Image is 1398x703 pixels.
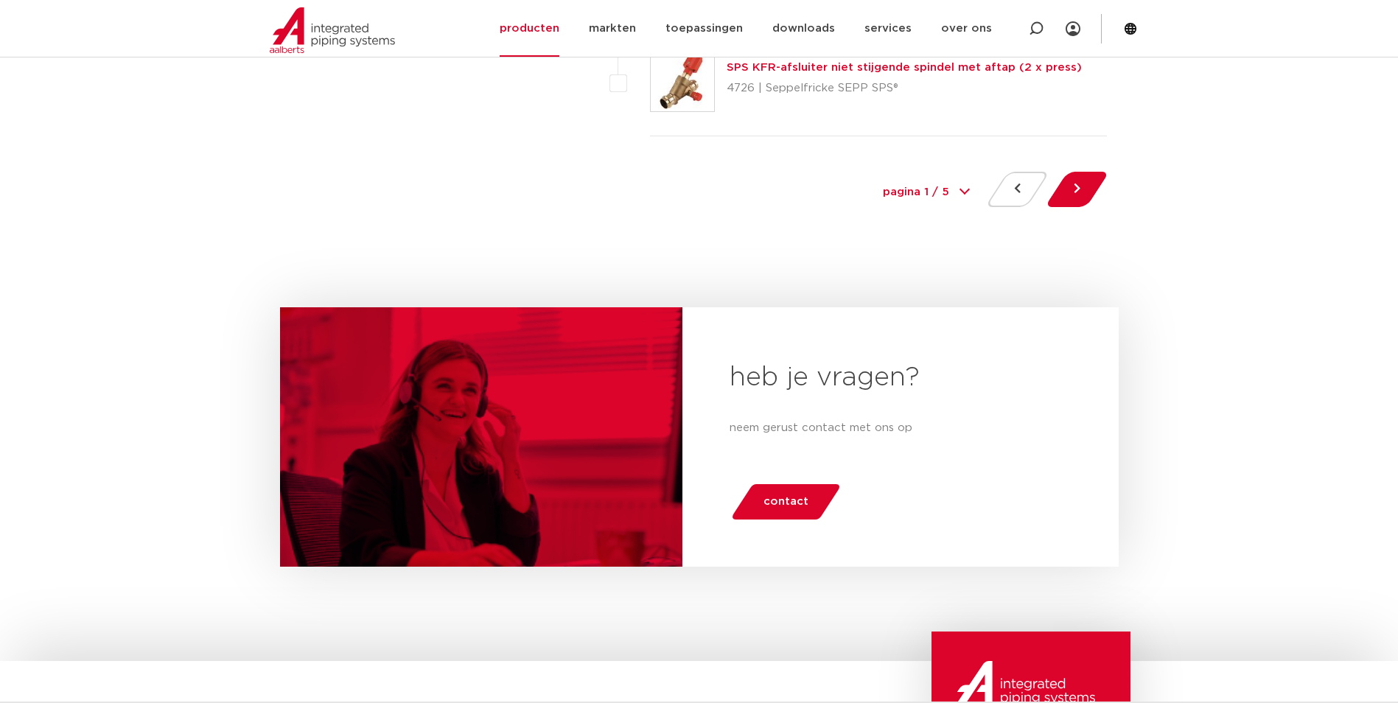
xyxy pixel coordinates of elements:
[730,419,1072,437] p: neem gerust contact met ons op
[730,360,1072,396] h2: heb je vragen?
[651,48,714,111] img: Thumbnail for SPS KFR-afsluiter niet stijgende spindel met aftap (2 x press)
[763,490,808,514] span: contact
[727,77,1082,100] p: 4726 | Seppelfricke SEPP SPS®
[727,62,1082,73] a: SPS KFR-afsluiter niet stijgende spindel met aftap (2 x press)
[730,484,842,520] a: contact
